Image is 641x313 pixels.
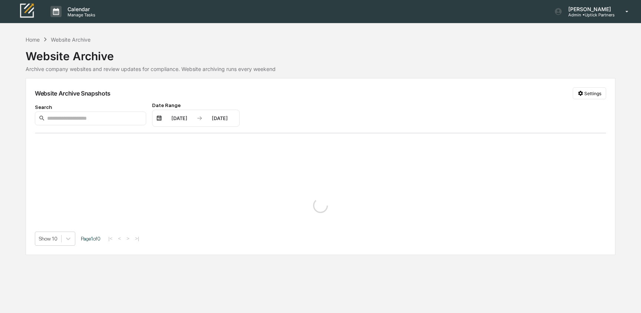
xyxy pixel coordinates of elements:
[562,6,615,12] p: [PERSON_NAME]
[62,12,99,17] p: Manage Tasks
[204,115,236,121] div: [DATE]
[156,115,162,121] img: calendar
[133,235,141,242] button: >|
[562,12,615,17] p: Admin • Uptick Partners
[51,36,91,43] div: Website Archive
[62,6,99,12] p: Calendar
[26,36,40,43] div: Home
[164,115,195,121] div: [DATE]
[197,115,203,121] img: arrow right
[35,104,146,110] div: Search
[124,235,132,242] button: >
[18,3,36,20] img: logo
[81,236,101,242] span: Page 1 of 0
[116,235,123,242] button: <
[26,66,615,72] div: Archive company websites and review updates for compliance. Website archiving runs every weekend
[106,235,115,242] button: |<
[152,102,240,108] div: Date Range
[573,87,606,99] button: Settings
[35,90,111,97] div: Website Archive Snapshots
[26,43,615,63] div: Website Archive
